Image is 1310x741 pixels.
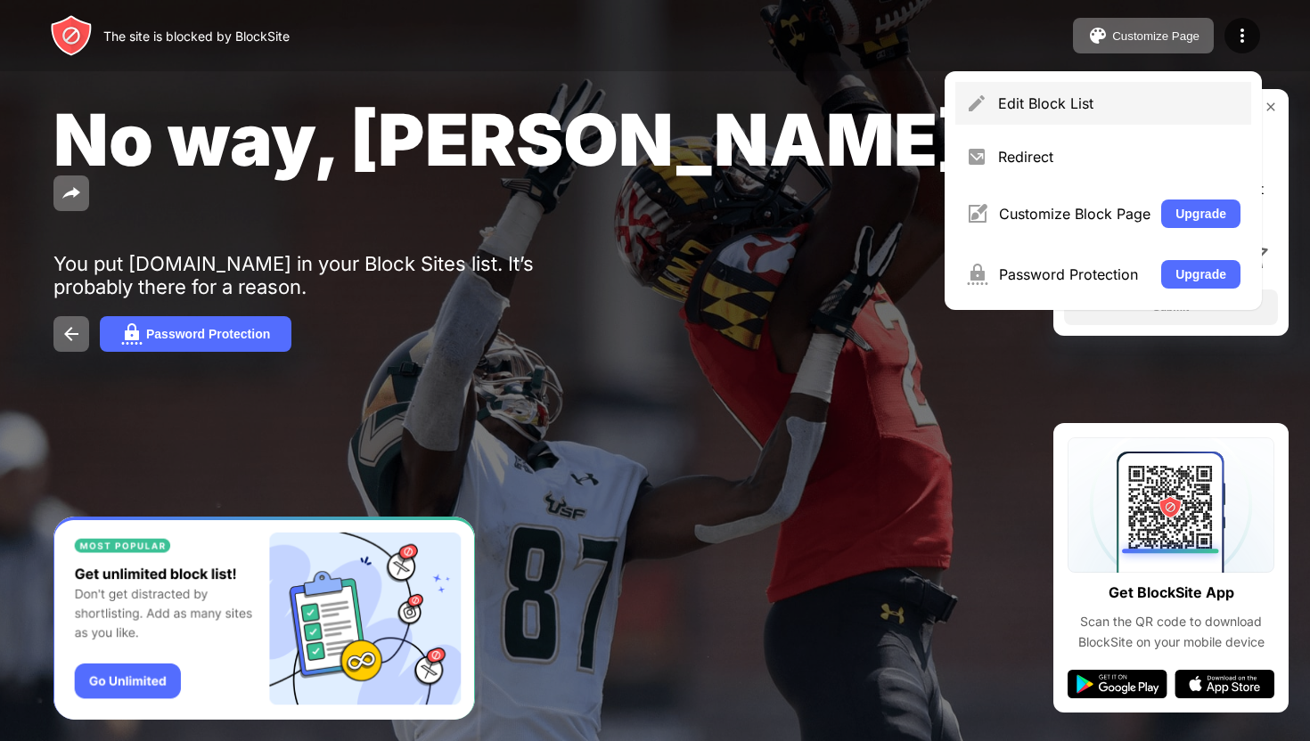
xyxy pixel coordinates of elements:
div: Redirect [998,148,1240,166]
img: pallet.svg [1087,25,1109,46]
div: Password Protection [999,265,1150,283]
span: No way, [PERSON_NAME]. [53,96,992,183]
div: Customize Block Page [999,205,1150,223]
button: Customize Page [1073,18,1214,53]
div: The site is blocked by BlockSite [103,28,290,44]
img: qrcode.svg [1068,437,1274,573]
div: Scan the QR code to download BlockSite on your mobile device [1068,612,1274,652]
div: Get BlockSite App [1109,580,1234,606]
img: password.svg [121,323,143,345]
div: Edit Block List [998,94,1240,112]
img: share.svg [61,183,82,204]
button: Upgrade [1161,199,1240,228]
button: Upgrade [1161,260,1240,289]
img: menu-customize.svg [966,203,988,224]
img: menu-redirect.svg [966,146,987,167]
img: menu-pencil.svg [966,93,987,114]
iframe: Banner [53,517,475,721]
img: back.svg [61,323,82,345]
img: google-play.svg [1068,670,1167,698]
div: You put [DOMAIN_NAME] in your Block Sites list. It’s probably there for a reason. [53,252,604,298]
button: Password Protection [100,316,291,352]
img: menu-password.svg [966,264,988,285]
img: header-logo.svg [50,14,93,57]
img: menu-icon.svg [1232,25,1253,46]
div: Password Protection [146,327,270,341]
img: rate-us-close.svg [1264,100,1278,114]
img: app-store.svg [1175,670,1274,698]
div: Customize Page [1112,29,1199,43]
